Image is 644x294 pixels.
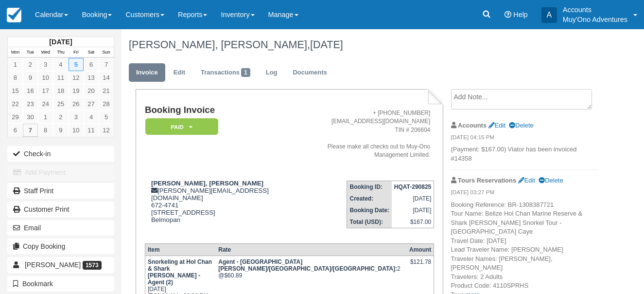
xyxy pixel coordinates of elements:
td: [DATE] [392,193,434,204]
div: A [541,7,557,23]
a: 1 [38,110,53,124]
a: 21 [99,84,114,97]
th: Sun [99,47,114,58]
a: 4 [84,110,99,124]
a: 16 [23,84,38,97]
a: Delete [509,122,533,129]
th: Mon [8,47,23,58]
a: 5 [69,58,84,71]
span: 1573 [83,261,102,270]
h1: Booking Invoice [145,105,293,115]
button: Copy Booking [7,239,114,254]
span: $60.89 [224,272,242,279]
a: 7 [23,124,38,137]
th: Tue [23,47,38,58]
a: 2 [53,110,68,124]
a: Paid [145,118,215,136]
a: 8 [8,71,23,84]
a: Delete [539,177,563,184]
td: $167.00 [392,216,434,228]
strong: Snorkeling at Hol Chan & Shark [PERSON_NAME] - Agent (2) [148,258,212,286]
div: $121.78 [409,258,431,273]
th: Wed [38,47,53,58]
a: 23 [23,97,38,110]
span: [PERSON_NAME] [25,261,81,269]
a: 7 [99,58,114,71]
a: 17 [38,84,53,97]
a: 6 [84,58,99,71]
a: 19 [69,84,84,97]
em: [DATE] 03:27 PM [451,188,597,199]
strong: [PERSON_NAME], [PERSON_NAME] [151,180,263,187]
th: Sat [84,47,99,58]
a: 12 [69,71,84,84]
a: 13 [84,71,99,84]
em: Paid [145,118,218,135]
a: 18 [53,84,68,97]
td: [DATE] [392,204,434,216]
a: 22 [8,97,23,110]
a: 3 [69,110,84,124]
i: Help [505,11,511,18]
a: Edit [518,177,535,184]
th: Rate [216,243,407,256]
strong: Tours Reservations [458,177,516,184]
a: 10 [38,71,53,84]
span: [DATE] [310,38,343,51]
a: 12 [99,124,114,137]
th: Total (USD): [347,216,392,228]
a: Edit [166,63,192,82]
button: Bookmark [7,276,114,292]
th: Created: [347,193,392,204]
button: Check-in [7,146,114,162]
a: Documents [285,63,334,82]
a: 6 [8,124,23,137]
a: 9 [23,71,38,84]
a: 29 [8,110,23,124]
h1: [PERSON_NAME], [PERSON_NAME], [129,39,597,51]
a: 11 [53,71,68,84]
strong: HQAT-290825 [394,184,431,190]
strong: Agent - San Pedro/Belize City/Caye Caulker [218,258,397,272]
a: Invoice [129,63,165,82]
a: 4 [53,58,68,71]
a: 9 [53,124,68,137]
address: + [PHONE_NUMBER] [EMAIL_ADDRESS][DOMAIN_NAME] TIN # 206604 Please make all checks out to Muy-Ono ... [297,109,431,159]
a: 1 [8,58,23,71]
a: [PERSON_NAME] 1573 [7,257,114,273]
strong: [DATE] [49,38,72,46]
button: Email [7,220,114,236]
img: checkfront-main-nav-mini-logo.png [7,8,21,22]
a: 28 [99,97,114,110]
a: 24 [38,97,53,110]
th: Amount [407,243,434,256]
a: 15 [8,84,23,97]
a: 5 [99,110,114,124]
a: 8 [38,124,53,137]
th: Booking Date: [347,204,392,216]
th: Thu [53,47,68,58]
a: 10 [69,124,84,137]
strong: Accounts [458,122,487,129]
a: 2 [23,58,38,71]
a: Customer Print [7,202,114,217]
a: Edit [488,122,505,129]
em: [DATE] 04:15 PM [451,133,597,144]
a: 11 [84,124,99,137]
a: 3 [38,58,53,71]
a: 27 [84,97,99,110]
span: 1 [241,68,250,77]
span: Help [513,11,528,18]
a: Staff Print [7,183,114,199]
a: 26 [69,97,84,110]
button: Add Payment [7,165,114,180]
a: 30 [23,110,38,124]
th: Fri [69,47,84,58]
a: 25 [53,97,68,110]
a: Log [259,63,285,82]
p: (Payment: $167.00) Viator has been invoiced #14358 [451,145,597,163]
a: 20 [84,84,99,97]
p: Muy'Ono Adventures [563,15,627,24]
div: [PERSON_NAME][EMAIL_ADDRESS][DOMAIN_NAME] 672-4741 [STREET_ADDRESS] Belmopan [145,180,293,236]
p: Accounts [563,5,627,15]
